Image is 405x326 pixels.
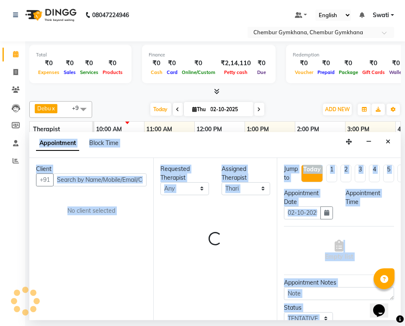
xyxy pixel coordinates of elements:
div: Total [36,51,125,59]
img: logo [21,3,79,27]
a: 1:00 PM [245,123,271,135]
div: Jump to [284,165,298,182]
span: Prepaid [315,69,337,75]
span: Appointment [36,136,79,151]
b: 08047224946 [92,3,129,27]
a: 11:00 AM [144,123,175,135]
span: Today [150,103,171,116]
div: Status [284,303,333,312]
span: Card [165,69,180,75]
li: 4 [369,165,380,182]
span: Services [78,69,101,75]
div: Requested Therapist [160,165,209,182]
li: 3 [355,165,366,182]
span: Due [255,69,268,75]
span: Petty cash [222,69,250,75]
div: Appointment Date [284,189,333,206]
button: ADD NEW [323,104,352,115]
div: ₹0 [360,59,387,68]
input: 2025-10-02 [208,103,250,116]
span: Therapist [33,125,60,133]
a: 10:00 AM [94,123,124,135]
div: ₹0 [165,59,180,68]
a: 3:00 PM [346,123,372,135]
div: ₹0 [36,59,62,68]
div: Today [303,165,321,174]
span: Empty list [325,240,353,261]
div: ₹0 [337,59,360,68]
span: Thu [191,106,208,112]
button: +91 [36,173,54,186]
span: Gift Cards [360,69,387,75]
div: ₹0 [315,59,337,68]
a: x [51,105,55,112]
div: Appointment Notes [284,278,394,287]
div: ₹0 [254,59,269,68]
div: ₹0 [62,59,78,68]
a: 12:00 PM [195,123,224,135]
span: Package [337,69,360,75]
div: ₹2,14,110 [217,59,254,68]
div: ₹0 [180,59,217,68]
div: Appointment Time [346,189,394,206]
div: Client [36,165,147,173]
span: +9 [72,104,85,111]
input: yyyy-mm-dd [284,206,320,219]
span: Debu [37,105,51,112]
iframe: chat widget [370,293,397,318]
li: 1 [326,165,337,182]
li: 5 [383,165,394,182]
span: Sales [62,69,78,75]
span: Cash [149,69,165,75]
span: Products [101,69,125,75]
span: Voucher [293,69,315,75]
a: 2:00 PM [295,123,322,135]
li: 2 [341,165,351,182]
span: ADD NEW [325,106,350,112]
div: Assigned Therapist [222,165,270,182]
div: ₹0 [293,59,315,68]
button: Close [382,135,394,148]
div: No client selected [56,206,126,215]
span: Swati [373,11,389,20]
span: Block Time [89,139,119,147]
span: Online/Custom [180,69,217,75]
span: Expenses [36,69,62,75]
div: ₹0 [149,59,165,68]
div: ₹0 [78,59,101,68]
div: Finance [149,51,269,59]
input: Search by Name/Mobile/Email/Code [53,173,147,186]
div: ₹0 [101,59,125,68]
